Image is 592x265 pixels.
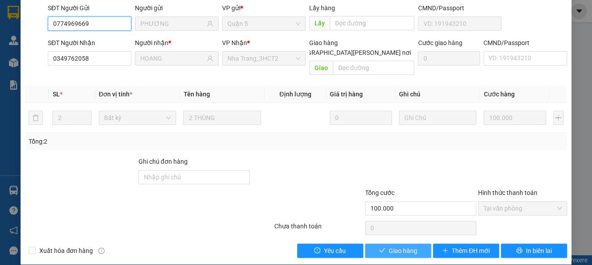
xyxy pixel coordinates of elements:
span: Nha Trang_3HCT2 [227,52,300,65]
button: checkGiao hàng [365,244,431,258]
span: plus [442,247,448,254]
input: Tên người nhận [140,54,205,63]
div: SĐT Người Gửi [48,3,131,13]
th: Ghi chú [395,86,480,103]
div: Người nhận [135,38,218,48]
span: info-circle [98,248,105,254]
div: VP gửi [222,3,306,13]
span: Tổng cước [365,189,395,196]
input: Ghi chú đơn hàng [139,170,250,184]
input: Tên người gửi [140,19,205,29]
span: SL [52,91,59,98]
div: Người gửi [135,3,218,13]
button: plus [553,111,563,125]
span: Thêm ĐH mới [452,246,490,256]
span: Giao hàng [389,246,417,256]
span: Quận 5 [227,17,300,30]
span: Định lượng [279,91,311,98]
div: Chưa thanh toán [273,221,364,237]
span: user [207,21,213,27]
span: Tên hàng [183,91,210,98]
button: exclamation-circleYêu cầu [297,244,363,258]
label: Ghi chú đơn hàng [139,158,188,165]
span: Lấy [309,16,330,30]
div: CMND/Passport [418,3,501,13]
label: Cước giao hàng [418,39,462,46]
span: Giá trị hàng [330,91,363,98]
button: printerIn biên lai [501,244,567,258]
input: VD: 191943210 [418,17,501,31]
span: [GEOGRAPHIC_DATA][PERSON_NAME] nơi [289,48,414,58]
span: Giao hàng [309,39,338,46]
button: delete [29,111,43,125]
div: CMND/Passport [483,38,567,48]
label: Hình thức thanh toán [478,189,537,196]
input: VD: Bàn, Ghế [183,111,261,125]
span: Giao [309,61,333,75]
input: 0 [330,111,392,125]
span: Đơn vị tính [99,91,132,98]
span: Yêu cầu [324,246,346,256]
button: plusThêm ĐH mới [433,244,499,258]
input: Dọc đường [333,61,415,75]
span: Lấy hàng [309,4,335,12]
div: SĐT Người Nhận [48,38,131,48]
div: Tổng: 2 [29,137,229,146]
span: user [207,55,213,62]
span: printer [516,247,522,254]
span: exclamation-circle [314,247,320,254]
span: Bất kỳ [104,111,171,124]
input: Cước giao hàng [418,51,479,66]
span: Xuất hóa đơn hàng [36,246,97,256]
span: VP Nhận [222,39,247,46]
span: In biên lai [526,246,552,256]
input: Ghi Chú [399,111,477,125]
input: Dọc đường [330,16,415,30]
span: check [379,247,385,254]
span: Tại văn phòng [483,202,562,215]
span: Cước hàng [483,91,514,98]
input: 0 [483,111,546,125]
